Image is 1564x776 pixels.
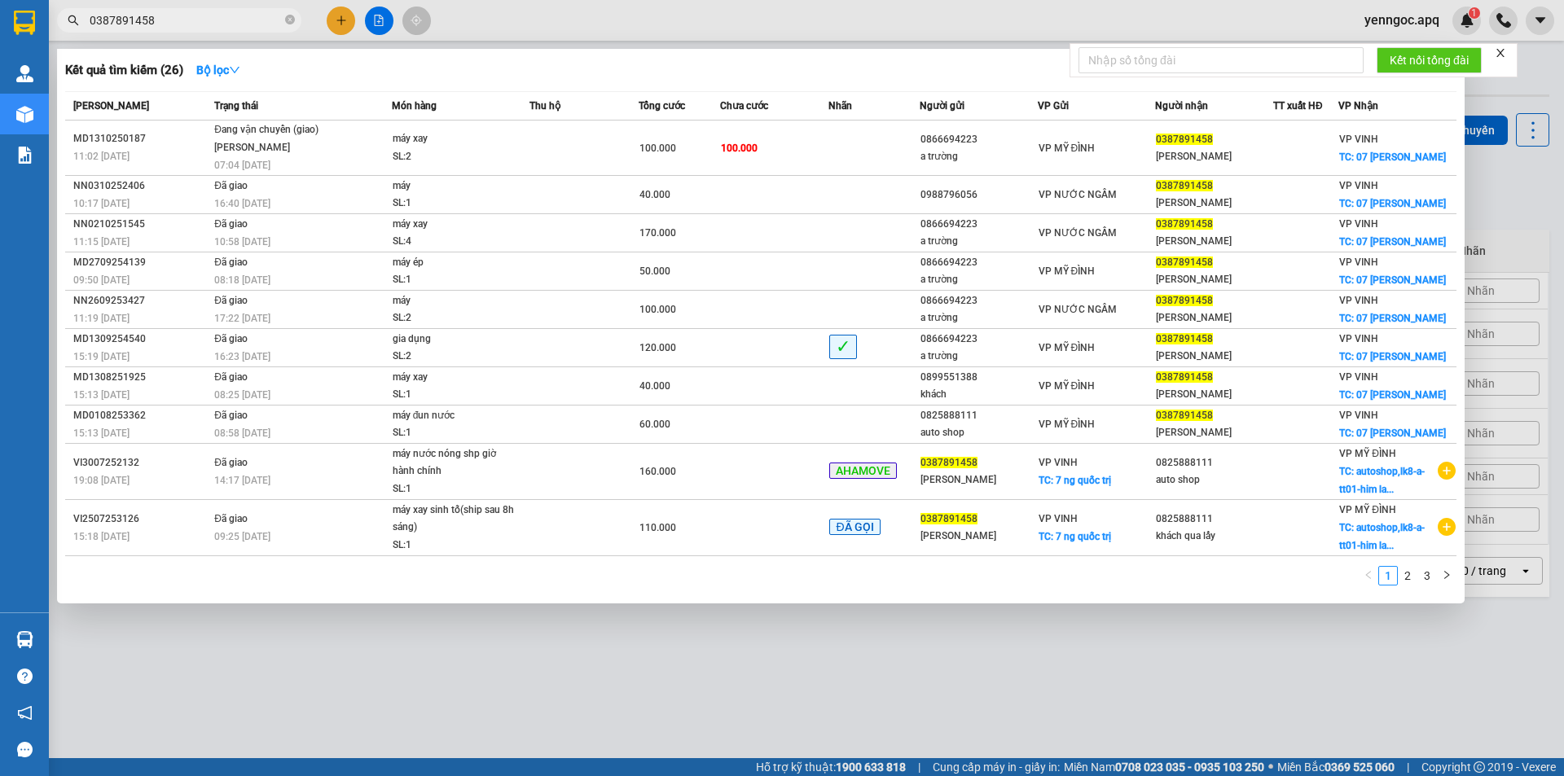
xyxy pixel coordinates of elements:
[1339,180,1378,191] span: VP VINH
[639,342,676,353] span: 120.000
[1438,462,1456,480] span: plus-circle
[1339,218,1378,230] span: VP VINH
[1399,567,1417,585] a: 2
[16,631,33,648] img: warehouse-icon
[393,369,515,387] div: máy xay
[17,705,33,721] span: notification
[920,131,1037,148] div: 0866694223
[721,142,758,154] span: 100.000
[1339,134,1378,145] span: VP VINH
[73,331,209,348] div: MD1309254540
[14,11,35,35] img: logo-vxr
[393,130,515,148] div: máy xay
[214,333,248,344] span: Đã giao
[1039,189,1117,200] span: VP NƯỚC NGẦM
[1359,566,1378,585] li: Previous Page
[1339,198,1446,209] span: TC: 07 [PERSON_NAME]
[1377,47,1482,73] button: Kết nối tổng đài
[393,348,515,366] div: SL: 2
[1039,227,1117,239] span: VP NƯỚC NGẦM
[16,65,33,82] img: warehouse-icon
[920,407,1037,424] div: 0825888111
[1364,570,1373,580] span: left
[214,198,270,209] span: 16:40 [DATE]
[214,371,248,383] span: Đã giao
[73,254,209,271] div: MD2709254139
[1156,148,1272,165] div: [PERSON_NAME]
[639,189,670,200] span: 40.000
[920,254,1037,271] div: 0866694223
[1156,134,1213,145] span: 0387891458
[1039,342,1096,353] span: VP MỸ ĐÌNH
[639,304,676,315] span: 100.000
[214,351,270,362] span: 16:23 [DATE]
[1339,427,1446,439] span: TC: 07 [PERSON_NAME]
[920,216,1037,233] div: 0866694223
[1038,100,1069,112] span: VP Gửi
[393,233,515,251] div: SL: 4
[639,419,670,430] span: 60.000
[639,522,676,533] span: 110.000
[1273,100,1323,112] span: TT xuất HĐ
[214,513,248,524] span: Đã giao
[920,331,1037,348] div: 0866694223
[214,457,248,468] span: Đã giao
[639,466,676,477] span: 160.000
[214,139,336,157] div: [PERSON_NAME]
[393,195,515,213] div: SL: 1
[1438,518,1456,536] span: plus-circle
[393,292,515,310] div: máy
[214,180,248,191] span: Đã giao
[73,369,209,386] div: MD1308251925
[1339,389,1446,401] span: TC: 07 [PERSON_NAME]
[920,457,977,468] span: 0387891458
[920,233,1037,250] div: a trường
[1417,566,1437,585] li: 3
[183,57,253,83] button: Bộ lọcdown
[393,480,515,498] div: SL: 1
[214,100,258,112] span: Trạng thái
[73,351,130,362] span: 15:19 [DATE]
[73,427,130,439] span: 15:13 [DATE]
[1339,236,1446,248] span: TC: 07 [PERSON_NAME]
[17,742,33,757] span: message
[393,178,515,195] div: máy
[214,218,248,230] span: Đã giao
[920,309,1037,327] div: a trường
[1155,100,1208,112] span: Người nhận
[73,531,130,542] span: 15:18 [DATE]
[1039,475,1111,486] span: TC: 7 ng quốc trị
[65,62,183,79] h3: Kết quả tìm kiếm ( 26 )
[196,64,240,77] strong: Bộ lọc
[1156,218,1213,230] span: 0387891458
[1079,47,1364,73] input: Nhập số tổng đài
[73,198,130,209] span: 10:17 [DATE]
[1156,180,1213,191] span: 0387891458
[214,313,270,324] span: 17:22 [DATE]
[214,295,248,306] span: Đã giao
[393,407,515,425] div: máy đun nước
[1339,371,1378,383] span: VP VINH
[920,271,1037,288] div: a trường
[214,121,336,139] div: Đang vận chuyển (giao)
[73,407,209,424] div: MD0108253362
[1339,466,1425,495] span: TC: autoshop,lk8-a-tt01-him la...
[393,424,515,442] div: SL: 1
[1437,566,1456,585] li: Next Page
[214,410,248,421] span: Đã giao
[1156,233,1272,250] div: [PERSON_NAME]
[1418,567,1436,585] a: 3
[1039,380,1096,392] span: VP MỸ ĐÌNH
[214,427,270,439] span: 08:58 [DATE]
[1039,304,1117,315] span: VP NƯỚC NGẦM
[393,148,515,166] div: SL: 2
[73,274,130,286] span: 09:50 [DATE]
[920,369,1037,386] div: 0899551388
[393,386,515,404] div: SL: 1
[393,216,515,234] div: máy xay
[1156,528,1272,545] div: khách qua lấy
[73,216,209,233] div: NN0210251545
[1442,570,1452,580] span: right
[1156,195,1272,212] div: [PERSON_NAME]
[73,100,149,112] span: [PERSON_NAME]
